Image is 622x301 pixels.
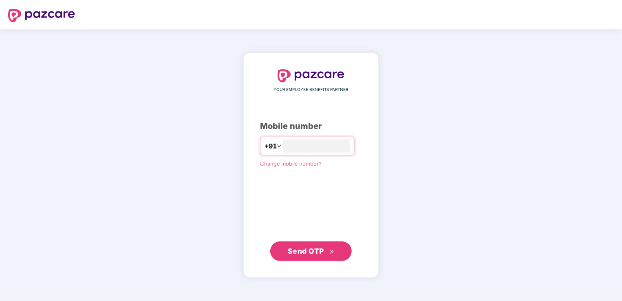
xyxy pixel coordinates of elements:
[274,86,348,93] span: YOUR EMPLOYEE BENEFITS PARTNER
[329,249,335,255] span: double-right
[288,247,324,255] span: Send OTP
[260,160,322,167] a: Change mobile number?
[278,69,344,82] img: logo
[260,120,362,133] div: Mobile number
[8,9,75,22] img: logo
[265,141,277,151] span: +91
[277,144,282,148] span: down
[270,241,352,261] button: Send OTPdouble-right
